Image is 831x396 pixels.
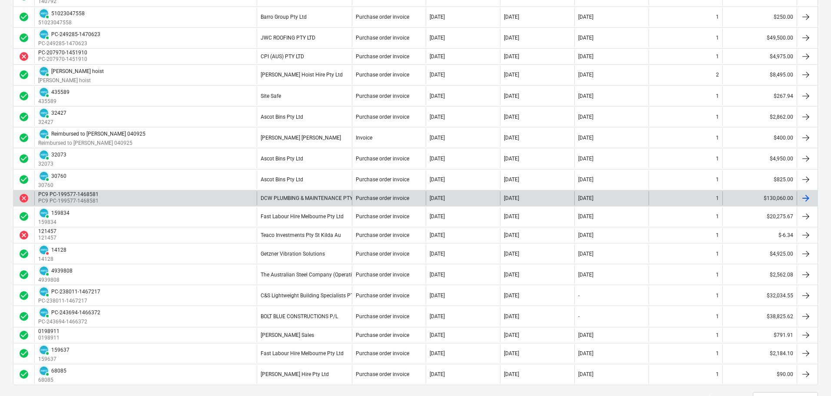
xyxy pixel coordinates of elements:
div: [DATE] [578,114,593,120]
div: Reimbursed to [PERSON_NAME] 040925 [51,131,146,137]
div: 1 [716,332,719,338]
div: $4,925.00 [722,244,797,263]
div: 51023047558 [51,10,85,17]
span: check_circle [19,112,29,122]
div: 68085 [51,368,66,374]
div: Invoice has been synced with Xero and its status is currently PAID [38,344,50,356]
img: xero.svg [40,366,48,375]
div: Purchase order invoice [356,35,409,41]
div: Invoice was approved [19,112,29,122]
div: 1 [716,293,719,299]
div: [DATE] [578,213,593,220]
div: [DATE] [504,114,519,120]
span: check_circle [19,249,29,259]
div: Invoice [356,135,372,141]
div: [DATE] [430,53,445,60]
div: $-6.34 [722,228,797,242]
div: [DATE] [430,176,445,183]
p: 51023047558 [38,19,85,27]
span: cancel [19,230,29,240]
div: [DATE] [504,371,519,377]
div: [DATE] [504,272,519,278]
div: Invoice was approved [19,12,29,22]
div: Chat Widget [788,354,831,396]
span: check_circle [19,330,29,340]
div: [DATE] [578,93,593,99]
div: $267.94 [722,87,797,105]
div: Invoice has been synced with Xero and its status is currently PAID [38,128,50,140]
div: [DATE] [578,35,593,41]
div: [DATE] [504,53,519,60]
img: xero.svg [40,150,48,159]
div: 1 [716,251,719,257]
div: [DATE] [504,293,519,299]
span: check_circle [19,290,29,301]
div: PC-243694-1466372 [51,309,100,316]
div: 1 [716,350,719,356]
div: 32073 [51,152,66,158]
div: 1 [716,232,719,238]
div: 435589 [51,89,70,95]
div: 1 [716,371,719,377]
div: $825.00 [722,170,797,189]
span: check_circle [19,311,29,322]
div: Invoice was approved [19,369,29,379]
div: $90.00 [722,365,797,384]
div: [DATE] [504,176,519,183]
span: check_circle [19,12,29,22]
div: $791.91 [722,328,797,342]
div: [DATE] [430,232,445,238]
div: Fast Labour Hire Melbourne Pty Ltd [261,213,344,220]
div: $4,975.00 [722,50,797,63]
div: [DATE] [578,72,593,78]
div: Invoice was approved [19,330,29,340]
div: [DATE] [430,293,445,299]
div: $2,562.08 [722,265,797,284]
div: Invoice has been synced with Xero and its status is currently PAID [38,286,50,297]
div: [DATE] [504,72,519,78]
span: check_circle [19,91,29,101]
div: $130,060.00 [722,191,797,205]
div: $4,950.00 [722,149,797,168]
div: 1 [716,93,719,99]
img: xero.svg [40,266,48,275]
div: [DATE] [504,350,519,356]
div: 1 [716,135,719,141]
div: Ascot Bins Pty Ltd [261,114,303,120]
p: 159834 [38,219,70,226]
div: $2,184.10 [722,344,797,363]
div: $49,500.00 [722,29,797,47]
img: xero.svg [40,88,48,97]
div: [DATE] [578,135,593,141]
div: $38,825.62 [722,307,797,326]
div: [DATE] [578,371,593,377]
div: [DATE] [504,232,519,238]
img: xero.svg [40,172,48,180]
div: 1 [716,156,719,162]
div: 1 [716,195,719,201]
div: BOLT BLUE CONSTRUCTIONS P/L [261,313,338,319]
div: Invoice was approved [19,311,29,322]
div: Purchase order invoice [356,176,409,183]
div: 1 [716,35,719,41]
div: Barro Group Pty Ltd [261,14,307,20]
div: [DATE] [430,272,445,278]
div: Invoice was approved [19,153,29,164]
div: Invoice has been synced with Xero and its status is currently PAID [38,365,50,376]
div: 159834 [51,210,70,216]
div: C&S Lightweight Building Specialists PTY LTD [261,293,366,299]
div: Purchase order invoice [356,350,409,356]
div: [DATE] [504,14,519,20]
div: $8,495.00 [722,66,797,84]
div: [DATE] [430,72,445,78]
div: Purchase order invoice [356,53,409,60]
p: PC-238011-1467217 [38,297,100,305]
div: Invoice has been synced with Xero and its status is currently PAID [38,29,50,40]
p: 121457 [38,234,58,242]
div: [DATE] [504,156,519,162]
div: 4939808 [51,268,73,274]
img: xero.svg [40,109,48,117]
div: [PERSON_NAME] Hoist Hire Pty Ltd [261,72,343,78]
div: Invoice has been synced with Xero and its status is currently PAID [38,107,50,119]
div: [DATE] [430,371,445,377]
